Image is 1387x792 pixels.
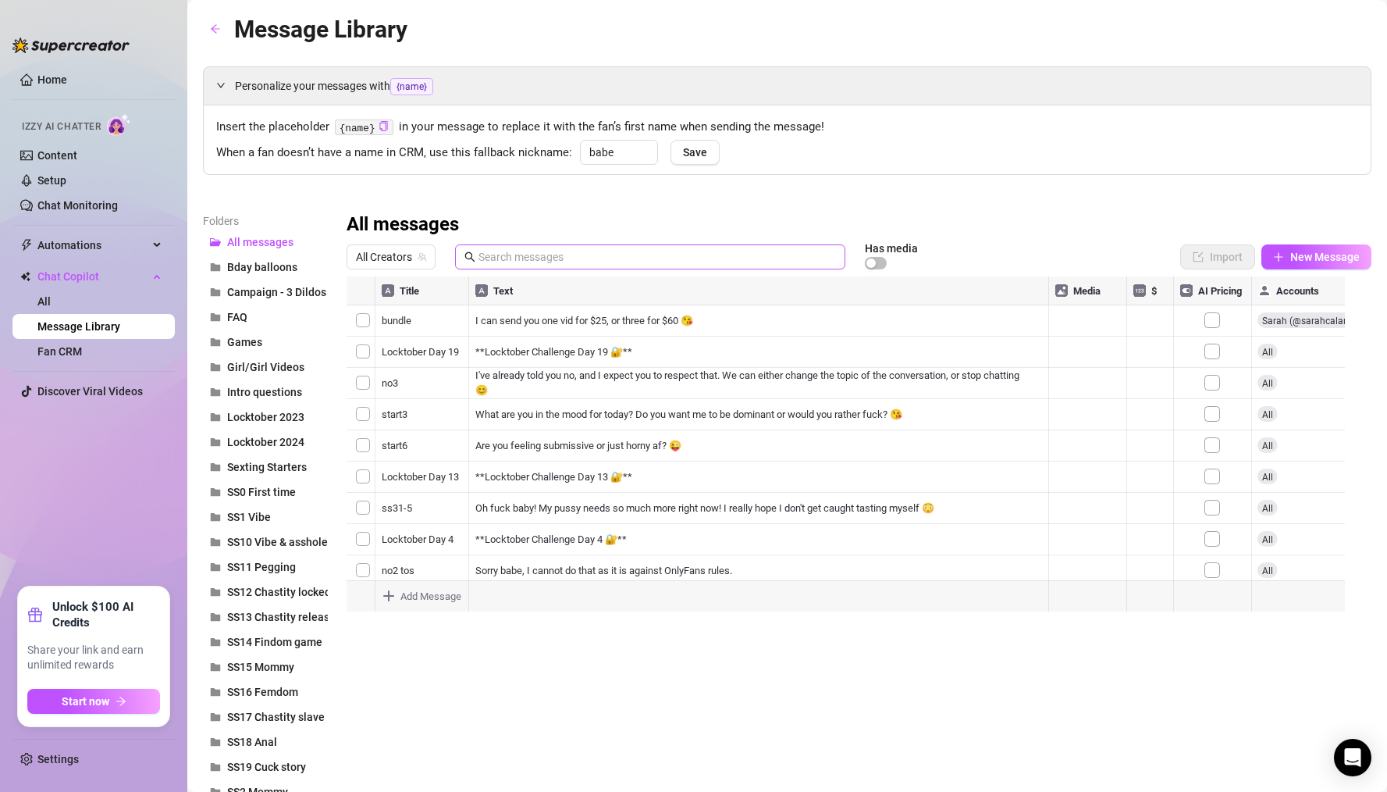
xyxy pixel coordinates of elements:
[234,11,407,48] article: Message Library
[210,537,221,548] span: folder
[210,287,221,298] span: folder
[37,345,82,358] a: Fan CRM
[227,661,294,673] span: SS15 Mommy
[37,753,79,765] a: Settings
[227,336,262,348] span: Games
[210,662,221,672] span: folder
[210,312,221,323] span: folder
[227,486,296,498] span: SS0 First time
[335,120,393,136] code: {name}
[227,736,277,748] span: SS18 Anal
[418,252,427,262] span: team
[210,462,221,473] span: folder
[37,295,51,308] a: All
[210,337,221,348] span: folder
[356,245,426,269] span: All Creators
[203,530,328,555] button: SS10 Vibe & asshole
[37,73,67,86] a: Home
[227,286,326,298] span: Campaign - 3 Dildos
[670,140,720,165] button: Save
[37,174,66,187] a: Setup
[216,80,226,90] span: expanded
[227,261,297,273] span: Bday balloons
[227,236,293,248] span: All messages
[1334,739,1371,776] div: Open Intercom Messenger
[210,512,221,523] span: folder
[52,599,160,630] strong: Unlock $100 AI Credits
[210,587,221,598] span: folder
[235,77,1358,95] span: Personalize your messages with
[204,67,1371,105] div: Personalize your messages with{name}
[210,237,221,248] span: folder-open
[203,380,328,405] button: Intro questions
[210,362,221,373] span: folder
[210,23,221,34] span: arrow-left
[203,230,328,255] button: All messages
[203,305,328,330] button: FAQ
[203,405,328,430] button: Locktober 2023
[107,113,131,136] img: AI Chatter
[203,605,328,630] button: SS13 Chastity release
[203,280,328,305] button: Campaign - 3 Dildos
[37,264,148,289] span: Chat Copilot
[227,411,304,423] span: Locktober 2023
[210,637,221,648] span: folder
[464,252,475,262] span: search
[216,118,1358,137] span: Insert the placeholder in your message to replace it with the fan’s first name when sending the m...
[203,430,328,455] button: Locktober 2024
[227,536,328,548] span: SS10 Vibe & asshole
[203,655,328,680] button: SS15 Mommy
[1273,252,1284,262] span: plus
[227,361,304,373] span: Girl/Girl Videos
[1180,244,1255,269] button: Import
[203,330,328,355] button: Games
[27,643,160,673] span: Share your link and earn unlimited rewards
[227,461,307,473] span: Sexting Starters
[37,385,143,398] a: Discover Viral Videos
[210,687,221,697] span: folder
[210,437,221,448] span: folder
[62,695,109,708] span: Start now
[203,680,328,705] button: SS16 Femdom
[379,121,389,131] span: copy
[379,121,389,133] button: Click to Copy
[22,120,101,134] span: Izzy AI Chatter
[203,630,328,655] button: SS14 Findom game
[210,712,221,722] span: folder
[210,387,221,398] span: folder
[37,233,148,258] span: Automations
[203,505,328,530] button: SS1 Vibe
[12,37,130,53] img: logo-BBDzfeDw.svg
[227,561,296,573] span: SS11 Pegging
[227,386,302,398] span: Intro questions
[203,730,328,755] button: SS18 Anal
[227,686,298,698] span: SS16 Femdom
[203,455,328,480] button: Sexting Starters
[227,436,304,448] span: Locktober 2024
[203,355,328,380] button: Girl/Girl Videos
[227,586,346,598] span: SS12 Chastity locked up
[210,412,221,423] span: folder
[227,761,306,773] span: SS19 Cuck story
[203,255,328,280] button: Bday balloons
[1261,244,1371,269] button: New Message
[865,244,918,253] article: Has media
[216,144,572,162] span: When a fan doesn’t have a name in CRM, use this fallback nickname:
[210,487,221,498] span: folder
[210,562,221,573] span: folder
[227,311,247,323] span: FAQ
[210,762,221,772] span: folder
[347,212,459,237] h3: All messages
[227,611,336,623] span: SS13 Chastity release
[27,689,160,714] button: Start nowarrow-right
[203,755,328,780] button: SS19 Cuck story
[37,199,118,212] a: Chat Monitoring
[203,555,328,580] button: SS11 Pegging
[1290,251,1360,263] span: New Message
[227,511,271,523] span: SS1 Vibe
[210,262,221,273] span: folder
[210,612,221,623] span: folder
[27,607,43,623] span: gift
[203,580,328,605] button: SS12 Chastity locked up
[390,78,433,95] span: {name}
